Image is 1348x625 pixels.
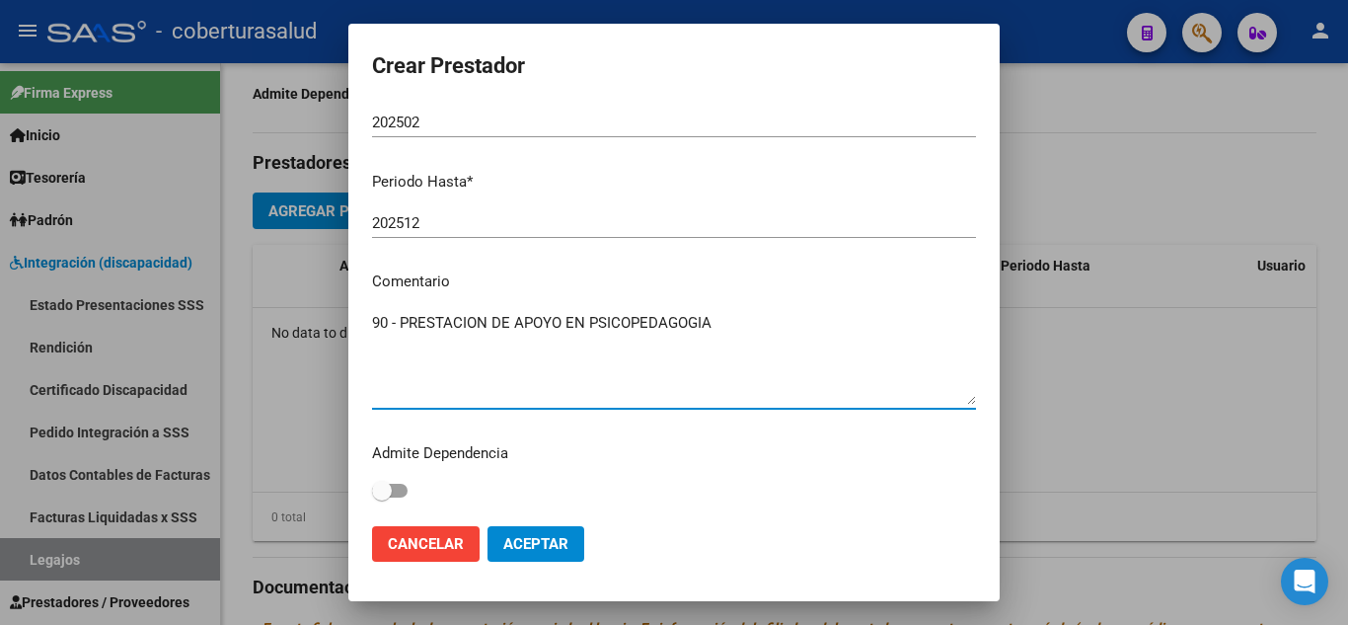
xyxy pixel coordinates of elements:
[372,271,976,293] p: Comentario
[388,535,464,553] span: Cancelar
[1281,558,1328,605] div: Open Intercom Messenger
[372,526,480,562] button: Cancelar
[372,47,976,85] h2: Crear Prestador
[372,442,976,465] p: Admite Dependencia
[503,535,568,553] span: Aceptar
[372,171,976,194] p: Periodo Hasta
[487,526,584,562] button: Aceptar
